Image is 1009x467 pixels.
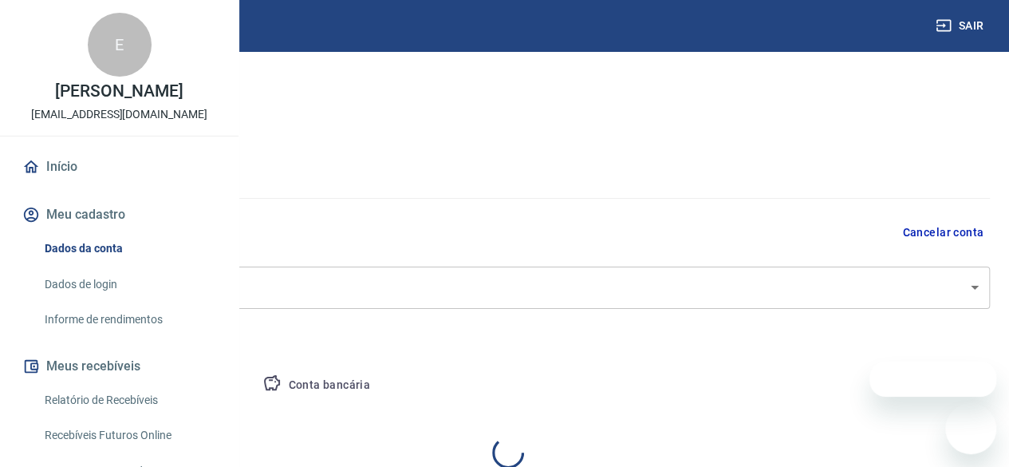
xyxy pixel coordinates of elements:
[38,303,219,336] a: Informe de rendimentos
[38,268,219,301] a: Dados de login
[945,403,996,454] iframe: Botão para abrir a janela de mensagens
[869,362,996,397] iframe: Mensagem da empresa
[31,106,207,123] p: [EMAIL_ADDRESS][DOMAIN_NAME]
[19,197,219,232] button: Meu cadastro
[38,419,219,452] a: Recebíveis Futuros Online
[19,349,219,384] button: Meus recebíveis
[896,218,990,247] button: Cancelar conta
[19,149,219,184] a: Início
[26,267,990,309] div: FURTADO MIRARE LTDA
[38,384,219,417] a: Relatório de Recebíveis
[250,366,383,405] button: Conta bancária
[88,13,152,77] div: E
[26,147,990,172] h5: Dados cadastrais
[38,232,219,265] a: Dados da conta
[932,11,990,41] button: Sair
[55,83,183,100] p: [PERSON_NAME]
